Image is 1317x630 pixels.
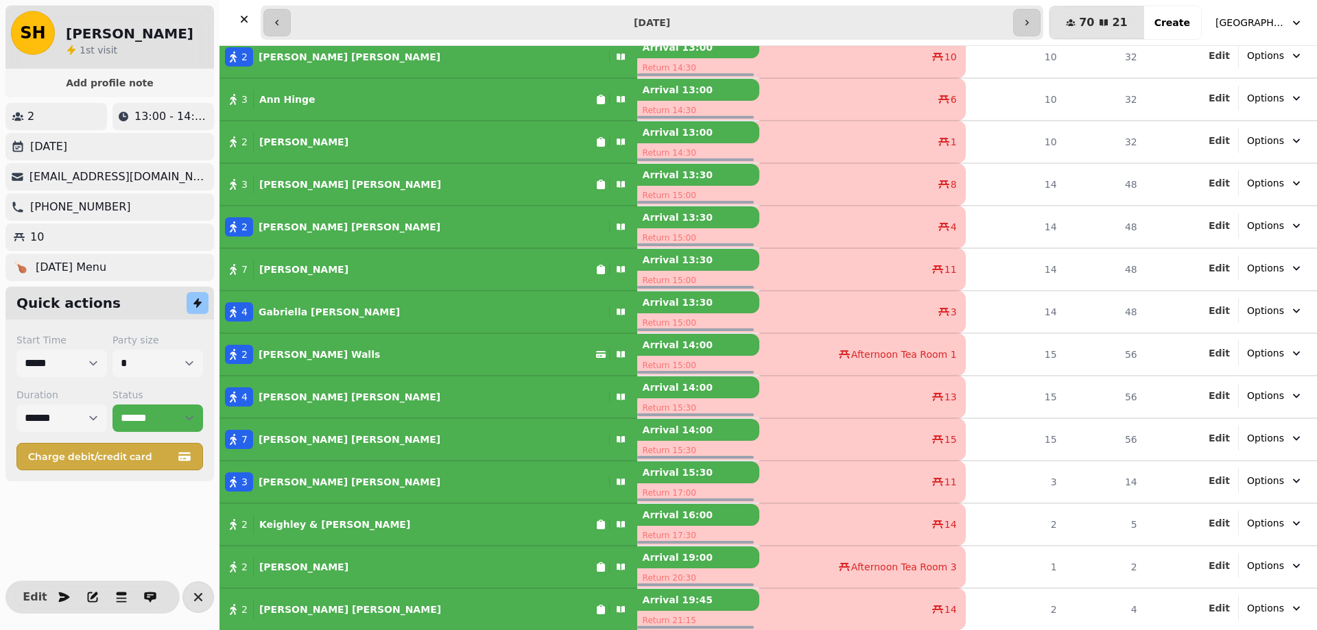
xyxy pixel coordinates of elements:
[1112,17,1127,28] span: 21
[1209,516,1230,530] button: Edit
[1247,559,1284,572] span: Options
[1209,518,1230,528] span: Edit
[30,229,44,245] p: 10
[637,589,759,611] p: Arrival 19:45
[241,348,248,361] span: 2
[637,419,759,441] p: Arrival 14:00
[241,263,248,276] span: 7
[851,348,957,361] span: Afternoon Tea Room 1
[66,24,193,43] h2: [PERSON_NAME]
[259,603,441,616] p: [PERSON_NAME] [PERSON_NAME]
[1209,178,1230,188] span: Edit
[219,125,637,158] button: 2 [PERSON_NAME]
[30,138,67,155] p: [DATE]
[966,376,1065,418] td: 15
[1065,546,1146,588] td: 2
[637,249,759,271] p: Arrival 13:30
[259,433,440,446] p: [PERSON_NAME] [PERSON_NAME]
[945,518,957,531] span: 14
[1065,588,1146,630] td: 4
[637,121,759,143] p: Arrival 13:00
[1079,17,1094,28] span: 70
[637,504,759,526] p: Arrival 16:00
[945,603,957,616] span: 14
[945,433,957,446] span: 15
[966,461,1065,503] td: 3
[11,74,209,92] button: Add profile note
[219,83,637,116] button: 3Ann Hinge
[637,611,759,630] p: Return 21:15
[1239,511,1312,535] button: Options
[219,465,637,498] button: 3[PERSON_NAME] [PERSON_NAME]
[637,101,759,120] p: Return 14:30
[966,248,1065,291] td: 14
[851,560,957,574] span: Afternoon Tea Room 3
[951,135,957,149] span: 1
[1209,49,1230,62] button: Edit
[241,220,248,234] span: 2
[16,293,121,313] h2: Quick actions
[16,443,203,470] button: Charge debit/credit card
[1239,256,1312,280] button: Options
[1209,433,1230,443] span: Edit
[966,333,1065,376] td: 15
[1209,51,1230,60] span: Edit
[1209,134,1230,147] button: Edit
[14,259,27,276] p: 🍗
[1065,333,1146,376] td: 56
[1247,91,1284,105] span: Options
[1209,261,1230,275] button: Edit
[219,40,637,73] button: 2[PERSON_NAME] [PERSON_NAME]
[219,380,637,413] button: 4[PERSON_NAME] [PERSON_NAME]
[1239,426,1312,450] button: Options
[966,503,1065,546] td: 2
[945,263,957,276] span: 11
[1209,603,1230,613] span: Edit
[1065,206,1146,248] td: 48
[637,441,759,460] p: Return 15:30
[259,178,441,191] p: [PERSON_NAME] [PERSON_NAME]
[259,220,440,234] p: [PERSON_NAME] [PERSON_NAME]
[1209,559,1230,572] button: Edit
[637,164,759,186] p: Arrival 13:30
[637,568,759,587] p: Return 20:30
[29,169,209,185] p: [EMAIL_ADDRESS][DOMAIN_NAME]
[637,313,759,332] p: Return 15:00
[241,135,248,149] span: 2
[1143,6,1201,39] button: Create
[241,305,248,319] span: 4
[30,200,131,213] a: Call via Elevate
[966,418,1065,461] td: 15
[1239,128,1312,153] button: Options
[1209,176,1230,190] button: Edit
[134,108,209,125] p: 13:00 - 14:30
[1247,219,1284,232] span: Options
[966,546,1065,588] td: 1
[241,560,248,574] span: 2
[637,291,759,313] p: Arrival 13:30
[16,333,107,347] label: Start Time
[1209,346,1230,360] button: Edit
[219,508,637,541] button: 2 Keighley & [PERSON_NAME]
[1209,263,1230,273] span: Edit
[1065,461,1146,503] td: 14
[259,390,440,404] p: [PERSON_NAME] [PERSON_NAME]
[219,550,637,583] button: 2 [PERSON_NAME]
[951,305,957,319] span: 3
[1209,91,1230,105] button: Edit
[1247,389,1284,402] span: Options
[1239,596,1312,620] button: Options
[28,452,175,461] span: Charge debit/credit card
[241,93,248,106] span: 3
[27,592,43,603] span: Edit
[951,178,957,191] span: 8
[219,423,637,456] button: 7[PERSON_NAME] [PERSON_NAME]
[241,178,248,191] span: 3
[259,263,348,276] p: [PERSON_NAME]
[637,36,759,58] p: Arrival 13:00
[259,518,410,531] p: Keighley & [PERSON_NAME]
[1247,134,1284,147] span: Options
[1247,431,1284,445] span: Options
[112,388,203,402] label: Status
[1239,86,1312,110] button: Options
